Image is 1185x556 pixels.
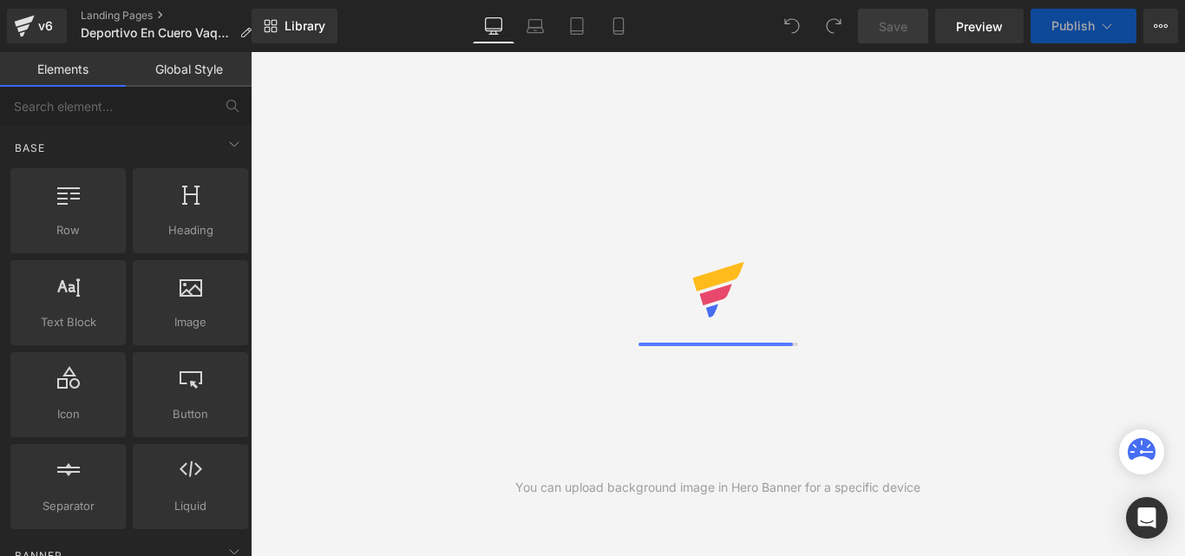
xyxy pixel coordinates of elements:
[138,497,243,515] span: Liquid
[138,221,243,239] span: Heading
[138,405,243,423] span: Button
[956,17,1003,36] span: Preview
[473,9,514,43] a: Desktop
[598,9,639,43] a: Mobile
[556,9,598,43] a: Tablet
[81,9,265,23] a: Landing Pages
[1051,19,1095,33] span: Publish
[252,9,337,43] a: New Library
[1143,9,1178,43] button: More
[7,9,67,43] a: v6
[1126,497,1168,539] div: Open Intercom Messenger
[16,497,121,515] span: Separator
[126,52,252,87] a: Global Style
[1031,9,1136,43] button: Publish
[285,18,325,34] span: Library
[515,478,920,497] div: You can upload background image in Hero Banner for a specific device
[138,313,243,331] span: Image
[13,140,47,156] span: Base
[816,9,851,43] button: Redo
[35,15,56,37] div: v6
[514,9,556,43] a: Laptop
[879,17,907,36] span: Save
[16,221,121,239] span: Row
[16,313,121,331] span: Text Block
[81,26,232,40] span: Deportivo En Cuero Vaquita
[935,9,1024,43] a: Preview
[775,9,809,43] button: Undo
[16,405,121,423] span: Icon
